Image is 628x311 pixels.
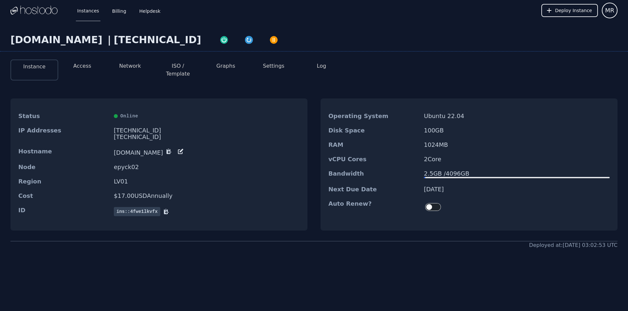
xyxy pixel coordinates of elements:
[18,193,109,199] dt: Cost
[18,148,109,156] dt: Hostname
[328,170,419,178] dt: Bandwidth
[261,34,286,44] button: Power Off
[10,34,105,46] div: [DOMAIN_NAME]
[10,6,58,15] img: Logo
[18,127,109,140] dt: IP Addresses
[114,148,300,156] dd: [DOMAIN_NAME]
[424,156,610,163] dd: 2 Core
[263,62,285,70] button: Settings
[424,142,610,148] dd: 1024 MB
[18,113,109,119] dt: Status
[244,35,253,44] img: Restart
[219,35,229,44] img: Power On
[159,62,197,78] button: ISO / Template
[541,4,598,17] button: Deploy Instance
[105,34,114,46] div: |
[114,34,201,46] div: [TECHNICAL_ID]
[73,62,91,70] button: Access
[114,178,300,185] dd: LV01
[18,178,109,185] dt: Region
[424,127,610,134] dd: 100 GB
[328,186,419,193] dt: Next Due Date
[114,207,160,216] span: ins::4fwe1lkvfx
[424,170,610,177] div: 2.5 GB / 4096 GB
[317,62,326,70] button: Log
[114,113,300,119] div: Online
[269,35,278,44] img: Power Off
[605,6,614,15] span: MR
[114,193,300,199] dd: $ 17.00 USD Annually
[119,62,141,70] button: Network
[328,156,419,163] dt: vCPU Cores
[114,164,300,170] dd: epyck02
[424,186,610,193] dd: [DATE]
[328,113,419,119] dt: Operating System
[212,34,236,44] button: Power On
[23,63,45,71] button: Instance
[555,7,592,14] span: Deploy Instance
[18,164,109,170] dt: Node
[328,142,419,148] dt: RAM
[114,134,300,140] div: [TECHNICAL_ID]
[424,113,610,119] dd: Ubuntu 22.04
[328,200,419,214] dt: Auto Renew?
[114,127,300,134] div: [TECHNICAL_ID]
[236,34,261,44] button: Restart
[602,3,618,18] button: User menu
[217,62,235,70] button: Graphs
[18,207,109,216] dt: ID
[328,127,419,134] dt: Disk Space
[529,241,618,249] div: Deployed at: [DATE] 03:02:53 UTC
